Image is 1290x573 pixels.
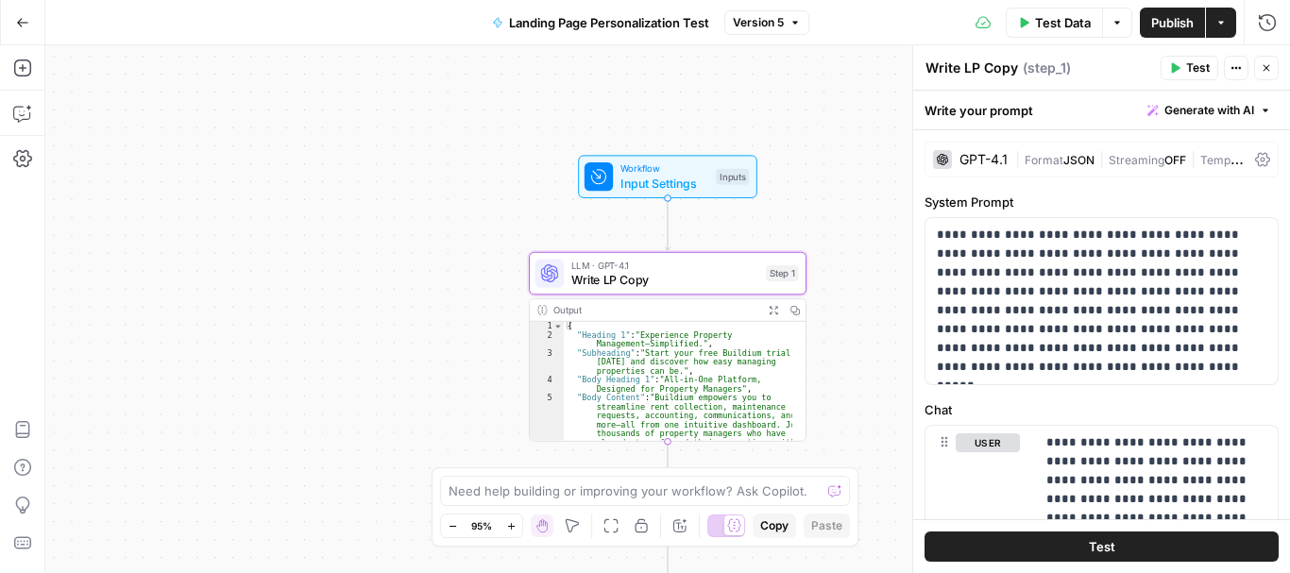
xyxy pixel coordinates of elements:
[1164,153,1186,167] span: OFF
[1063,153,1095,167] span: JSON
[959,153,1008,166] div: GPT-4.1
[1015,149,1025,168] span: |
[804,514,850,538] button: Paste
[571,258,759,272] span: LLM · GPT-4.1
[956,433,1020,452] button: user
[553,303,757,317] div: Output
[925,193,1279,211] label: System Prompt
[530,376,564,394] div: 4
[529,252,806,442] div: LLM · GPT-4.1Write LP CopyStep 1Output{ "Heading 1":"Experience Property Management—Simplified.",...
[925,531,1279,562] button: Test
[1089,537,1115,556] span: Test
[471,518,492,533] span: 95%
[481,8,721,38] button: Landing Page Personalization Test
[1023,59,1071,77] span: ( step_1 )
[716,169,749,185] div: Inputs
[1109,153,1164,167] span: Streaming
[553,322,563,330] span: Toggle code folding, rows 1 through 9
[620,161,709,176] span: Workflow
[571,271,759,289] span: Write LP Copy
[530,394,564,456] div: 5
[509,13,709,32] span: Landing Page Personalization Test
[1035,13,1091,32] span: Test Data
[724,10,809,35] button: Version 5
[620,174,709,192] span: Input Settings
[753,514,796,538] button: Copy
[529,155,806,198] div: WorkflowInput SettingsInputs
[1095,149,1109,168] span: |
[1006,8,1102,38] button: Test Data
[1151,13,1194,32] span: Publish
[1161,56,1218,80] button: Test
[530,348,564,375] div: 3
[530,322,564,330] div: 1
[1140,98,1279,123] button: Generate with AI
[1025,153,1063,167] span: Format
[1186,59,1210,76] span: Test
[665,198,670,250] g: Edge from start to step_1
[766,265,798,281] div: Step 1
[811,517,842,534] span: Paste
[1164,102,1254,119] span: Generate with AI
[1186,149,1200,168] span: |
[760,517,789,534] span: Copy
[530,330,564,348] div: 2
[925,400,1279,419] label: Chat
[925,59,1018,77] textarea: Write LP Copy
[1140,8,1205,38] button: Publish
[1200,149,1244,168] span: Temp
[733,14,784,31] span: Version 5
[913,91,1290,129] div: Write your prompt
